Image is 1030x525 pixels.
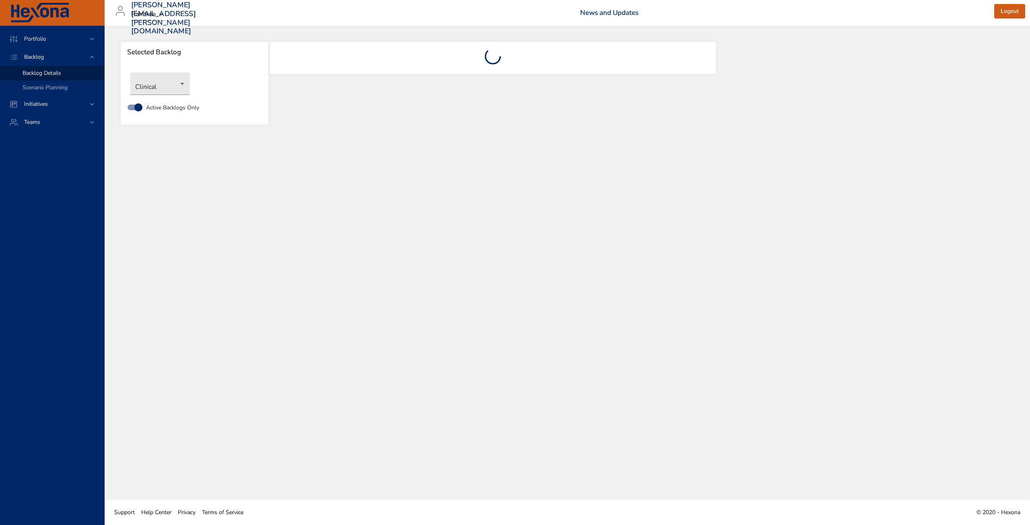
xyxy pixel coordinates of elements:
span: Help Center [141,509,171,516]
button: Logout [994,4,1025,19]
div: Raintree [131,8,166,21]
span: Support [114,509,135,516]
span: Terms of Service [202,509,243,516]
a: Help Center [138,503,175,521]
span: Backlog [18,53,50,61]
a: Terms of Service [199,503,247,521]
span: Logout [1001,6,1019,16]
span: Portfolio [18,35,53,43]
div: Clinical [130,72,190,95]
span: Scenario Planning [23,84,68,91]
a: News and Updates [580,8,639,17]
span: Backlog Details [23,69,61,77]
span: Teams [18,118,47,126]
span: Active Backlogs Only [146,103,199,112]
a: Support [111,503,138,521]
span: Selected Backlog [127,48,262,56]
span: Privacy [178,509,196,516]
span: © 2020 - Hexona [976,509,1020,516]
h3: [PERSON_NAME][EMAIL_ADDRESS][PERSON_NAME][DOMAIN_NAME] [131,1,196,35]
img: Hexona [10,3,70,23]
a: Privacy [175,503,199,521]
span: Initiatives [18,100,54,108]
